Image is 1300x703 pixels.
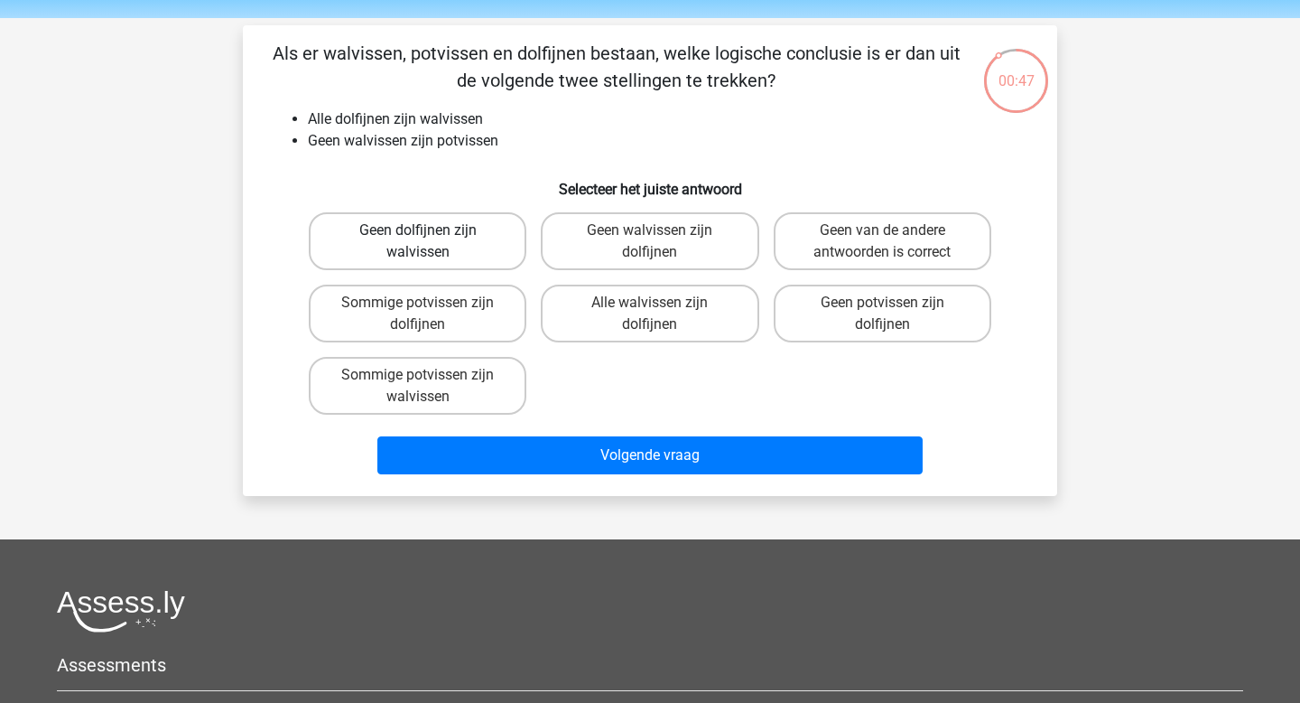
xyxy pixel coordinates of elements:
label: Alle walvissen zijn dolfijnen [541,285,758,342]
label: Sommige potvissen zijn walvissen [309,357,526,415]
label: Geen dolfijnen zijn walvissen [309,212,526,270]
h6: Selecteer het juiste antwoord [272,166,1028,198]
div: 00:47 [982,47,1050,92]
label: Geen walvissen zijn dolfijnen [541,212,758,270]
label: Geen van de andere antwoorden is correct [774,212,991,270]
button: Volgende vraag [377,436,924,474]
li: Alle dolfijnen zijn walvissen [308,108,1028,130]
p: Als er walvissen, potvissen en dolfijnen bestaan, welke logische conclusie is er dan uit de volge... [272,40,961,94]
img: Assessly logo [57,590,185,633]
li: Geen walvissen zijn potvissen [308,130,1028,152]
label: Geen potvissen zijn dolfijnen [774,285,991,342]
h5: Assessments [57,654,1243,676]
label: Sommige potvissen zijn dolfijnen [309,285,526,342]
